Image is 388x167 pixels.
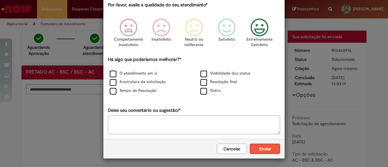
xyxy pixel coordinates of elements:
[244,14,275,55] div: Extremamente Satisfeito
[113,14,144,55] div: Completamente Insatisfeito
[200,88,221,94] label: Outro
[200,79,237,85] label: Resolução final
[217,144,247,154] button: Cancelar
[211,14,242,55] div: Satisfeito
[250,144,280,154] button: Enviar
[179,14,209,55] div: Neutro ou indiferente
[110,71,157,76] label: O atendimento em si
[246,37,273,48] p: Extremamente Satisfeito
[200,71,250,76] label: Visibilidade dos status
[108,107,181,114] label: Deixe seu comentário ou sugestão!*
[108,56,280,95] div: Há algo que poderíamos melhorar?*
[108,2,208,8] label: Por favor, avalie a qualidade do seu atendimento*
[114,37,143,48] p: Completamente Insatisfeito
[110,88,157,94] label: Tempo de Resolução
[110,79,166,85] label: A estrutura da solicitação
[152,37,171,42] p: Insatisfeito
[146,14,177,55] div: Insatisfeito
[218,37,235,42] p: Satisfeito
[183,37,205,48] p: Neutro ou indiferente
